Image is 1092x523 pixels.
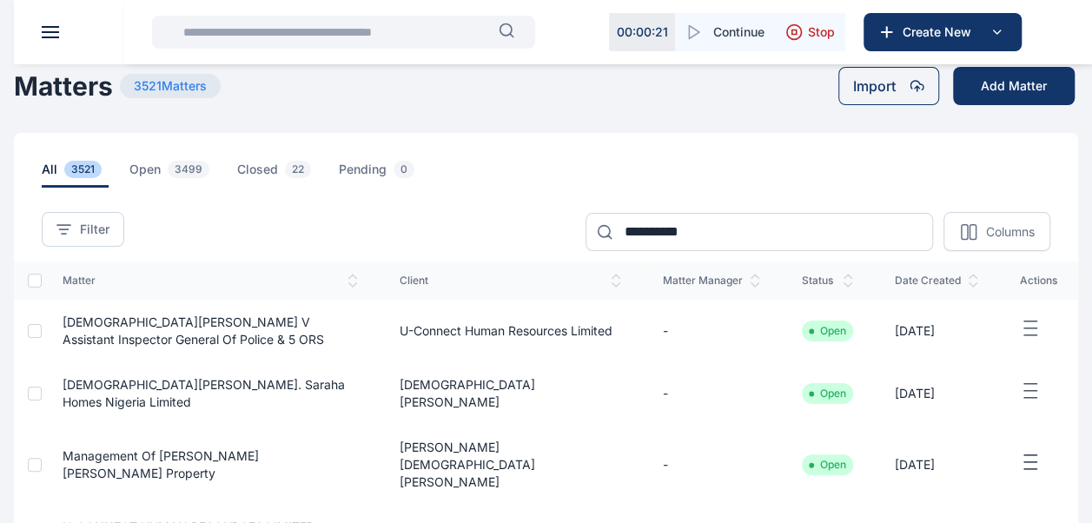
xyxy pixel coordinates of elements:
td: [PERSON_NAME][DEMOGRAPHIC_DATA] [PERSON_NAME] [379,425,642,505]
span: 3499 [168,161,209,178]
span: closed [237,161,318,188]
td: [DATE] [874,362,999,425]
span: Continue [713,23,764,41]
button: Add Matter [953,67,1075,105]
span: date created [895,274,978,288]
h1: Matters [14,70,113,102]
a: all3521 [42,161,129,188]
span: matter [63,274,358,288]
a: open3499 [129,161,237,188]
span: open [129,161,216,188]
td: [DEMOGRAPHIC_DATA][PERSON_NAME] [379,362,642,425]
td: U-connect Human Resources Limited [379,300,642,362]
span: Create New [896,23,986,41]
p: Columns [985,223,1034,241]
a: [DEMOGRAPHIC_DATA][PERSON_NAME]. Saraha Homes Nigeria Limited [63,377,345,409]
a: pending0 [339,161,442,188]
span: Filter [80,221,109,238]
td: [DATE] [874,425,999,505]
p: 00 : 00 : 21 [617,23,668,41]
a: closed22 [237,161,339,188]
button: Import [838,67,939,105]
span: actions [1020,274,1057,288]
span: 3521 [64,161,102,178]
td: - [642,362,781,425]
button: Stop [775,13,845,51]
a: Management Of [PERSON_NAME] [PERSON_NAME] Property [63,448,259,480]
a: [DEMOGRAPHIC_DATA][PERSON_NAME] v Assistant Inspector General of Police & 5 ORS [63,314,324,347]
span: status [802,274,853,288]
span: 3521 Matters [120,74,221,98]
span: 22 [285,161,311,178]
li: Open [809,324,846,338]
button: Columns [943,212,1050,251]
td: - [642,300,781,362]
span: Stop [808,23,835,41]
li: Open [809,387,846,401]
span: pending [339,161,421,188]
span: 0 [394,161,414,178]
td: - [642,425,781,505]
span: all [42,161,109,188]
td: [DATE] [874,300,999,362]
span: matter manager [663,274,760,288]
li: Open [809,458,846,472]
span: client [400,274,621,288]
button: Continue [675,13,775,51]
button: Filter [42,212,124,247]
button: Create New [864,13,1022,51]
